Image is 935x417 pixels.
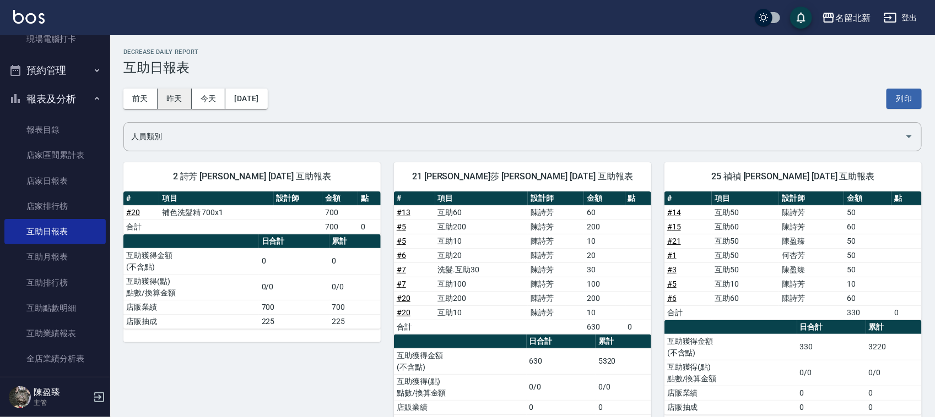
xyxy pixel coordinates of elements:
[394,191,651,334] table: a dense table
[779,234,844,248] td: 陳盈臻
[329,300,381,314] td: 700
[435,291,528,305] td: 互助200
[13,10,45,24] img: Logo
[4,346,106,371] a: 全店業績分析表
[123,234,381,329] table: a dense table
[584,205,625,220] td: 60
[397,279,406,288] a: #7
[844,220,891,234] td: 60
[667,222,681,231] a: #15
[664,386,797,400] td: 店販業績
[844,205,891,220] td: 50
[779,262,844,277] td: 陳盈臻
[779,248,844,262] td: 何杏芳
[4,85,106,113] button: 報表及分析
[584,262,625,277] td: 30
[4,117,106,142] a: 報表目錄
[358,220,381,234] td: 0
[123,274,259,300] td: 互助獲得(點) 點數/換算金額
[274,191,323,206] th: 設計師
[664,400,797,414] td: 店販抽成
[34,398,90,408] p: 主管
[192,89,226,109] button: 今天
[584,248,625,262] td: 20
[797,320,866,334] th: 日合計
[4,219,106,244] a: 互助日報表
[667,251,677,260] a: #1
[528,205,584,220] td: 陳詩芳
[797,386,866,400] td: 0
[394,348,527,374] td: 互助獲得金額 (不含點)
[866,334,922,360] td: 3220
[528,305,584,320] td: 陳詩芳
[596,400,651,414] td: 0
[394,400,527,414] td: 店販業績
[667,237,681,245] a: #21
[844,191,891,206] th: 金額
[797,334,866,360] td: 330
[4,26,106,52] a: 現場電腦打卡
[435,262,528,277] td: 洗髮.互助30
[528,234,584,248] td: 陳詩芳
[126,208,140,217] a: #20
[4,372,106,397] a: 營業統計分析表
[259,300,329,314] td: 700
[322,191,358,206] th: 金額
[797,400,866,414] td: 0
[712,291,779,305] td: 互助60
[584,277,625,291] td: 100
[625,320,651,334] td: 0
[625,191,651,206] th: 點
[879,8,922,28] button: 登出
[712,205,779,220] td: 互助50
[527,400,596,414] td: 0
[137,171,367,182] span: 2 詩芳 [PERSON_NAME] [DATE] 互助報表
[329,248,381,274] td: 0
[4,270,106,295] a: 互助排行榜
[664,191,922,320] table: a dense table
[835,11,871,25] div: 名留北新
[435,277,528,291] td: 互助100
[779,205,844,220] td: 陳詩芳
[397,251,406,260] a: #6
[528,262,584,277] td: 陳詩芳
[34,387,90,398] h5: 陳盈臻
[527,374,596,400] td: 0/0
[584,320,625,334] td: 630
[397,237,406,245] a: #5
[397,308,410,317] a: #20
[4,321,106,346] a: 互助業績報表
[4,142,106,168] a: 店家區間累計表
[596,334,651,349] th: 累計
[159,205,274,220] td: 補色洗髮精 700x1
[435,191,528,206] th: 項目
[123,248,259,274] td: 互助獲得金額 (不含點)
[527,334,596,349] th: 日合計
[667,279,677,288] a: #5
[664,191,712,206] th: #
[818,7,875,29] button: 名留北新
[358,191,381,206] th: 點
[584,305,625,320] td: 10
[664,305,712,320] td: 合計
[844,277,891,291] td: 10
[528,248,584,262] td: 陳詩芳
[159,191,274,206] th: 項目
[712,191,779,206] th: 項目
[866,320,922,334] th: 累計
[225,89,267,109] button: [DATE]
[844,262,891,277] td: 50
[891,305,921,320] td: 0
[435,248,528,262] td: 互助20
[844,305,891,320] td: 330
[779,191,844,206] th: 設計師
[712,248,779,262] td: 互助50
[4,295,106,321] a: 互助點數明細
[667,294,677,303] a: #6
[329,234,381,249] th: 累計
[584,220,625,234] td: 200
[866,360,922,386] td: 0/0
[866,386,922,400] td: 0
[123,89,158,109] button: 前天
[779,277,844,291] td: 陳詩芳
